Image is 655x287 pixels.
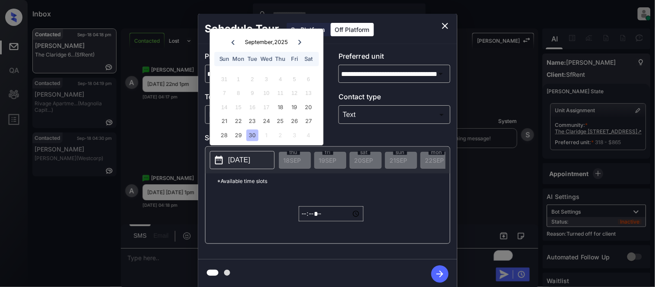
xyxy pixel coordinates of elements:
div: Not available Sunday, September 14th, 2025 [218,101,230,113]
p: [DATE] [228,155,250,165]
div: Choose Saturday, September 20th, 2025 [303,101,314,113]
div: Choose Sunday, September 21st, 2025 [218,116,230,127]
div: Choose Thursday, September 18th, 2025 [275,101,286,113]
div: Not available Thursday, September 11th, 2025 [275,88,286,99]
div: Sat [303,53,314,65]
div: Choose Wednesday, October 1st, 2025 [261,129,272,141]
div: Choose Sunday, September 28th, 2025 [218,129,230,141]
div: Not available Tuesday, September 16th, 2025 [247,101,258,113]
div: Mon [233,53,244,65]
div: On Platform [287,23,329,36]
div: month 2025-09 [213,72,320,142]
p: *Available time slots [218,173,450,189]
p: Select slot [205,132,450,146]
div: Not available Sunday, September 7th, 2025 [218,88,230,99]
p: Preferred community [205,51,317,65]
div: Choose Friday, September 19th, 2025 [289,101,301,113]
div: Choose Saturday, October 4th, 2025 [303,129,314,141]
div: In Person [207,107,315,122]
div: Not available Sunday, August 31st, 2025 [218,73,230,85]
p: Tour type [205,91,317,105]
p: Preferred unit [339,51,450,65]
div: Choose Wednesday, September 24th, 2025 [261,116,272,127]
div: Choose Friday, September 26th, 2025 [289,116,301,127]
div: Choose Saturday, September 27th, 2025 [303,116,314,127]
div: Choose Monday, September 29th, 2025 [233,129,244,141]
button: Open [435,68,447,80]
h2: Schedule Tour [198,14,286,44]
div: Not available Tuesday, September 9th, 2025 [247,88,258,99]
div: off-platform-time-select [299,189,364,239]
div: Not available Wednesday, September 10th, 2025 [261,88,272,99]
div: Choose Monday, September 22nd, 2025 [233,116,244,127]
div: Not available Thursday, September 4th, 2025 [275,73,286,85]
div: September , 2025 [245,39,288,45]
div: Off Platform [331,23,374,36]
div: Fri [289,53,301,65]
div: Not available Tuesday, September 2nd, 2025 [247,73,258,85]
div: Not available Friday, September 5th, 2025 [289,73,301,85]
div: Choose Tuesday, September 30th, 2025 [247,129,258,141]
div: Choose Tuesday, September 23rd, 2025 [247,116,258,127]
div: Choose Thursday, October 2nd, 2025 [275,129,286,141]
button: [DATE] [210,151,275,169]
div: Wed [261,53,272,65]
div: Not available Wednesday, September 3rd, 2025 [261,73,272,85]
div: Not available Monday, September 15th, 2025 [233,101,244,113]
p: Contact type [339,91,450,105]
div: Choose Friday, October 3rd, 2025 [289,129,301,141]
div: Not available Friday, September 12th, 2025 [289,88,301,99]
div: Not available Monday, September 1st, 2025 [233,73,244,85]
div: Not available Saturday, September 13th, 2025 [303,88,314,99]
div: Not available Saturday, September 6th, 2025 [303,73,314,85]
div: Thu [275,53,286,65]
div: Choose Thursday, September 25th, 2025 [275,116,286,127]
div: Not available Monday, September 8th, 2025 [233,88,244,99]
div: Sun [218,53,230,65]
button: close [437,17,454,35]
div: Text [341,107,448,122]
div: Not available Wednesday, September 17th, 2025 [261,101,272,113]
div: Tue [247,53,258,65]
